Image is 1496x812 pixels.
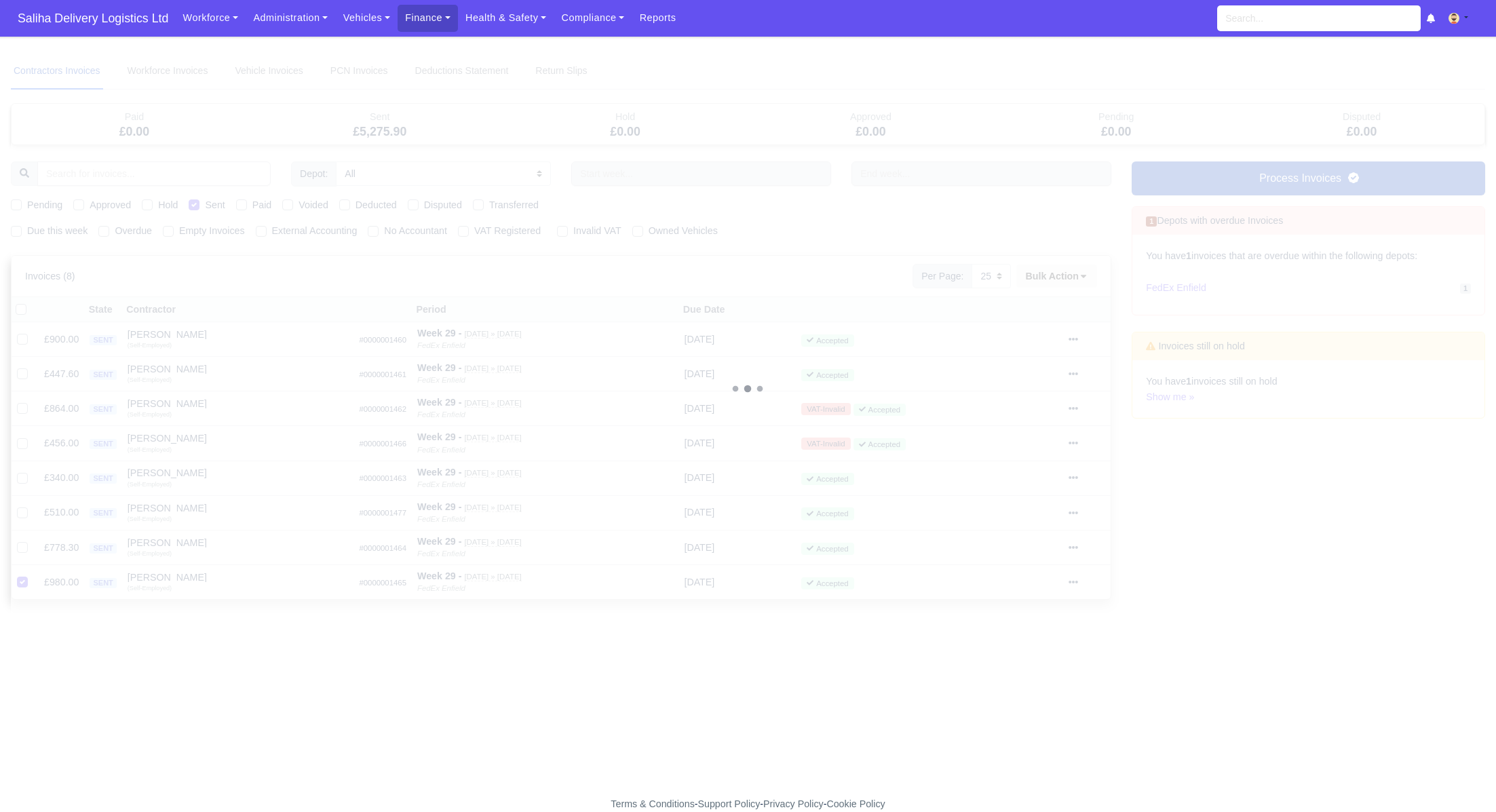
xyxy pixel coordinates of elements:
[698,798,761,809] a: Support Policy
[826,798,885,809] a: Cookie Policy
[335,5,398,31] a: Vehicles
[458,5,554,31] a: Health & Safety
[175,5,246,31] a: Workforce
[398,5,458,31] a: Finance
[554,5,632,31] a: Compliance
[11,5,175,32] a: Saliha Delivery Logistics Ltd
[763,798,824,809] a: Privacy Policy
[1428,747,1496,812] iframe: Chat Widget
[362,796,1135,812] div: - - -
[1217,5,1421,31] input: Search...
[611,798,694,809] a: Terms & Conditions
[632,5,683,31] a: Reports
[11,5,175,32] span: Saliha Delivery Logistics Ltd
[246,5,335,31] a: Administration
